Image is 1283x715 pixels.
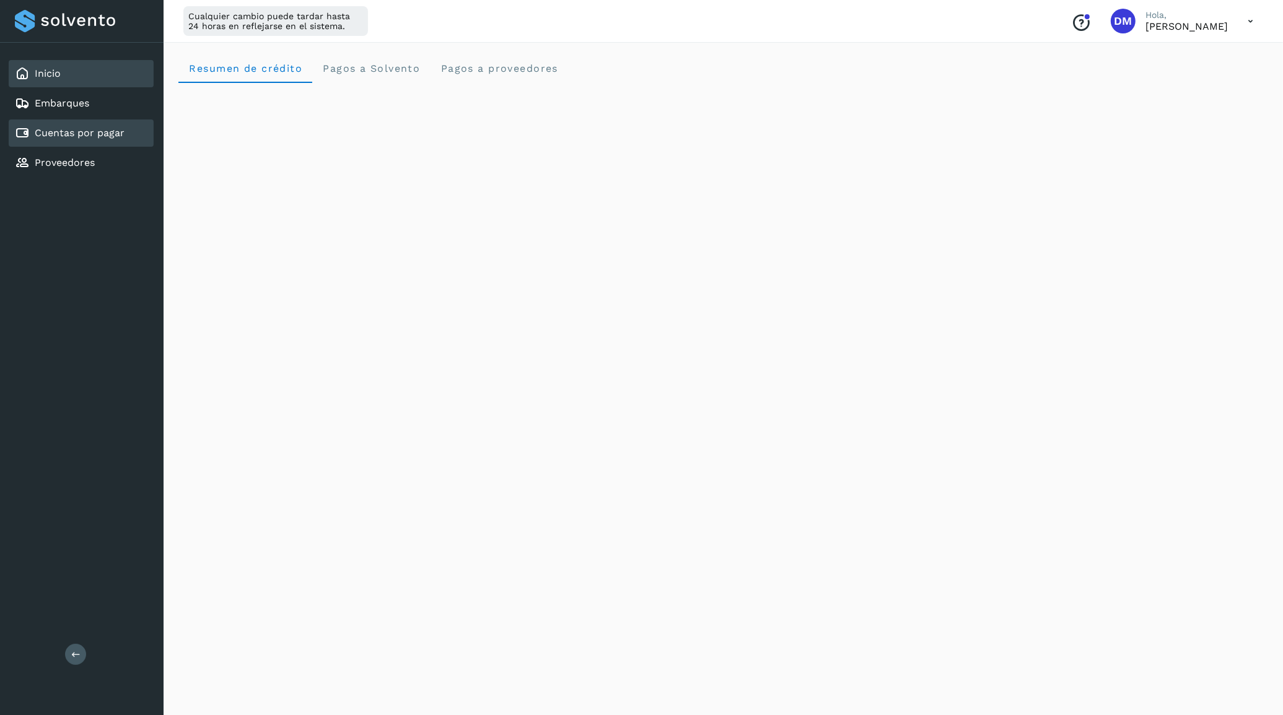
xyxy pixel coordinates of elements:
[35,67,61,79] a: Inicio
[183,6,368,36] div: Cualquier cambio puede tardar hasta 24 horas en reflejarse en el sistema.
[188,63,302,74] span: Resumen de crédito
[1145,10,1228,20] p: Hola,
[1145,20,1228,32] p: Diego Muriel Perez
[9,90,154,117] div: Embarques
[35,97,89,109] a: Embarques
[35,157,95,168] a: Proveedores
[35,127,125,139] a: Cuentas por pagar
[9,149,154,176] div: Proveedores
[440,63,558,74] span: Pagos a proveedores
[9,119,154,147] div: Cuentas por pagar
[322,63,420,74] span: Pagos a Solvento
[9,60,154,87] div: Inicio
